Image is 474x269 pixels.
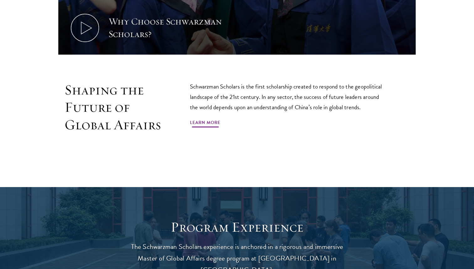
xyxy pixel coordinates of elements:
[108,15,224,40] div: Why Choose Schwarzman Scholars?
[65,81,162,134] h2: Shaping the Future of Global Affairs
[190,119,220,128] a: Learn More
[190,81,387,112] p: Schwarzman Scholars is the first scholarship created to respond to the geopolitical landscape of ...
[124,218,350,236] h1: Program Experience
